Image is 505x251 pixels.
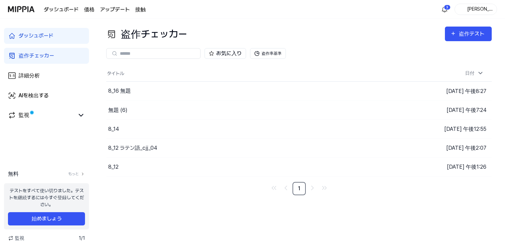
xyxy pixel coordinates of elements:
[395,157,492,176] td: [DATE] 午後1:26
[100,6,130,13] font: アップデート
[19,52,54,59] font: 盗作チェッカー
[465,70,474,76] font: 日付
[445,27,492,41] button: 盗作テスト
[44,6,79,13] font: ダッシュボード
[108,107,127,113] font: 無題 (6)
[395,138,492,157] td: [DATE] 午後2:07
[100,6,130,14] a: アップデート
[319,183,330,193] a: 最後のページへ
[79,235,81,241] font: 1
[121,28,187,40] font: 盗作チェッカー
[32,215,62,222] font: 始めましょう
[44,6,79,14] a: ダッシュボード
[4,88,89,104] a: AIを検出する
[205,48,246,59] button: お気に入り
[4,28,89,44] a: ダッシュボード
[281,183,291,193] a: 前のページへ
[459,31,484,37] font: 盗作テスト
[106,182,492,195] nav: ページ番号
[298,185,300,192] font: 1
[293,182,306,195] a: 1
[446,88,486,94] font: [DATE] 午後8:27
[8,212,85,225] button: 始めましょう
[19,33,53,39] font: ダッシュボード
[395,101,492,120] td: [DATE] 午後7:24
[439,4,450,15] button: お知らせ3
[84,6,95,14] a: 価格
[4,48,89,64] a: 盗作チェッカー
[455,4,497,15] button: プロフィール[PERSON_NAME]
[467,6,493,19] font: [PERSON_NAME]
[8,111,74,119] a: 監視
[441,5,449,13] img: お知らせ
[250,48,286,59] button: 盗作率基準
[19,72,40,79] font: 詳細分析
[15,235,24,241] font: 監視
[446,5,448,9] font: 3
[307,183,318,193] a: 次のページへ
[81,235,83,241] font: /
[4,68,89,84] a: 詳細分析
[9,188,84,207] font: テストをすべて使い切りました。テストを継続するには今すぐ登録してください。
[8,171,19,177] font: 無料
[19,92,49,99] font: AIを検出する
[108,88,131,94] font: 8_16 無題
[216,50,242,56] font: お気に入り
[108,145,157,151] font: 8_12 ラテン語_cjj_04
[269,183,279,193] a: 最初のページへ
[262,51,282,56] font: 盗作率基準
[68,171,85,177] a: もっと
[108,126,119,132] font: 8_14
[395,120,492,138] td: [DATE] 午後12:55
[19,112,29,118] font: 監視
[107,71,124,76] font: タイトル
[68,172,79,176] font: もっと
[84,6,95,13] font: 価格
[108,164,119,170] font: 8_12
[135,6,146,14] a: 接触
[83,235,85,241] font: 1
[135,6,146,13] font: 接触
